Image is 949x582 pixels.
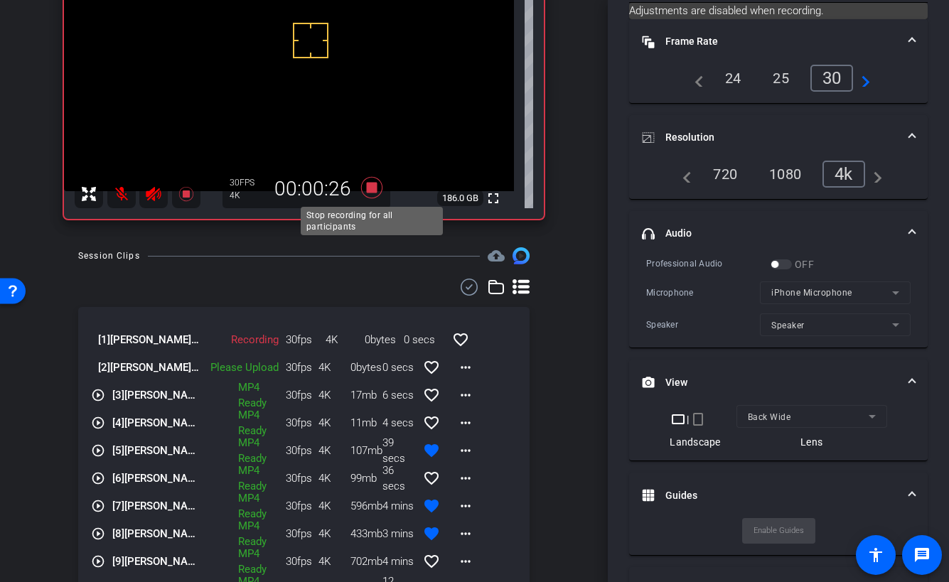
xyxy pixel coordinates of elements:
div: 00:00:26 [265,177,360,201]
div: MP4 Ready [231,546,257,578]
mat-icon: more_horiz [457,359,474,376]
span: 6 secs [382,387,414,404]
span: 30fps [286,554,318,570]
span: [8] [112,527,124,540]
mat-icon: favorite [423,497,440,514]
mat-icon: favorite_border [452,331,469,348]
span: 30fps [286,387,318,404]
mat-icon: more_horiz [457,553,474,570]
span: 30fps [286,526,318,542]
span: 36 secs [382,463,414,495]
div: Session Clips [78,249,140,263]
div: Guides [629,518,928,555]
mat-icon: favorite_border [423,387,440,404]
span: [4] [112,416,124,429]
div: Recording [202,332,286,348]
div: Microphone [646,286,760,300]
mat-icon: play_circle_outline [91,416,105,430]
mat-icon: accessibility [867,546,884,564]
span: 0bytes [365,332,404,348]
mat-icon: favorite [423,525,440,542]
mat-icon: navigate_next [865,166,882,183]
span: 4K [318,554,350,570]
label: OFF [792,257,814,271]
span: [6] [112,472,124,485]
mat-icon: more_horiz [457,470,474,487]
mat-expansion-panel-header: Frame Rate [629,19,928,65]
mat-icon: play_circle_outline [91,499,105,513]
span: 4K [318,360,350,376]
div: Audio [629,257,928,348]
span: [9] [112,555,124,568]
span: [2] [98,361,110,374]
div: MP4 Ready [231,518,257,550]
span: [PERSON_NAME] - Min-smile-2025-08-07-16-58-20-964-0 [112,415,202,431]
span: 4K [318,526,350,542]
mat-expansion-panel-header: Audio [629,211,928,257]
div: Please Upload [202,360,286,376]
span: [7] [112,500,124,512]
span: [PERSON_NAME] - Min-S5 take2-2025-08-07-16-43-59-209-0 [112,526,202,542]
div: Speaker [646,318,760,332]
mat-panel-title: Resolution [642,130,898,145]
mat-icon: more_horiz [457,525,474,542]
span: 186.0 GB [437,190,483,207]
mat-expansion-panel-header: View [629,360,928,405]
div: MP4 Ready [231,379,257,411]
mat-icon: more_horiz [457,414,474,431]
div: Frame Rate [629,65,928,103]
img: Session clips [513,247,530,264]
span: Destinations for your clips [488,247,505,264]
mat-panel-title: Audio [642,226,898,241]
mat-icon: favorite_border [423,359,440,376]
span: 39 secs [382,435,414,467]
div: MP4 Ready [231,490,257,522]
div: MP4 Ready [231,407,257,439]
mat-icon: favorite_border [423,414,440,431]
mat-icon: message [913,546,931,564]
span: [PERSON_NAME] - Min-Test 1 - Trey-2025-09-09-11-13-45-019-0 [98,360,202,376]
span: 3 mins [382,526,414,542]
mat-icon: cloud_upload [488,247,505,264]
div: Landscape [670,435,720,449]
span: 4K [318,387,350,404]
div: View [629,405,928,460]
mat-card: Adjustments are disabled when recording. [629,3,928,19]
mat-icon: more_horiz [457,497,474,514]
span: 4K [318,498,350,514]
span: 30fps [286,470,318,487]
mat-icon: play_circle_outline [91,388,105,402]
span: 4K [318,443,350,459]
mat-icon: navigate_before [687,70,704,87]
span: [PERSON_NAME] - Min-YT1-2025-08-07-16-54-26-684-0 [112,470,202,487]
div: MP4 Ready [231,463,257,495]
span: 107mb [350,443,382,459]
span: 0 secs [382,360,414,376]
mat-icon: play_circle_outline [91,527,105,541]
mat-icon: more_horiz [457,442,474,459]
span: 4K [326,332,365,348]
span: 30fps [286,360,318,376]
span: [5] [112,444,124,457]
span: [PERSON_NAME] - Min-smile2-2025-08-07-16-59-54-868-0 [112,387,202,404]
div: 4K [230,190,265,201]
mat-expansion-panel-header: Guides [629,473,928,518]
span: 99mb [350,470,382,487]
span: 4K [318,470,350,487]
span: 433mb [350,526,382,542]
mat-icon: navigate_next [853,70,870,87]
span: 11mb [350,415,382,431]
span: [3] [112,389,124,402]
span: [PERSON_NAME] - Min-s5 take1-2025-08-07-16-39-00-789-0 [112,554,202,570]
mat-icon: favorite_border [423,553,440,570]
span: 702mb [350,554,382,570]
div: MP4 Ready [231,435,257,467]
span: 30fps [286,415,318,431]
div: 30 [230,177,265,188]
span: 596mb [350,498,382,514]
div: Resolution [629,161,928,199]
mat-icon: play_circle_outline [91,471,105,485]
mat-icon: play_circle_outline [91,443,105,458]
mat-panel-title: Guides [642,488,898,503]
span: [PERSON_NAME] - Min-Test 2 - Trey-2025-09-09-11-14-12-862-0 [98,332,202,348]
